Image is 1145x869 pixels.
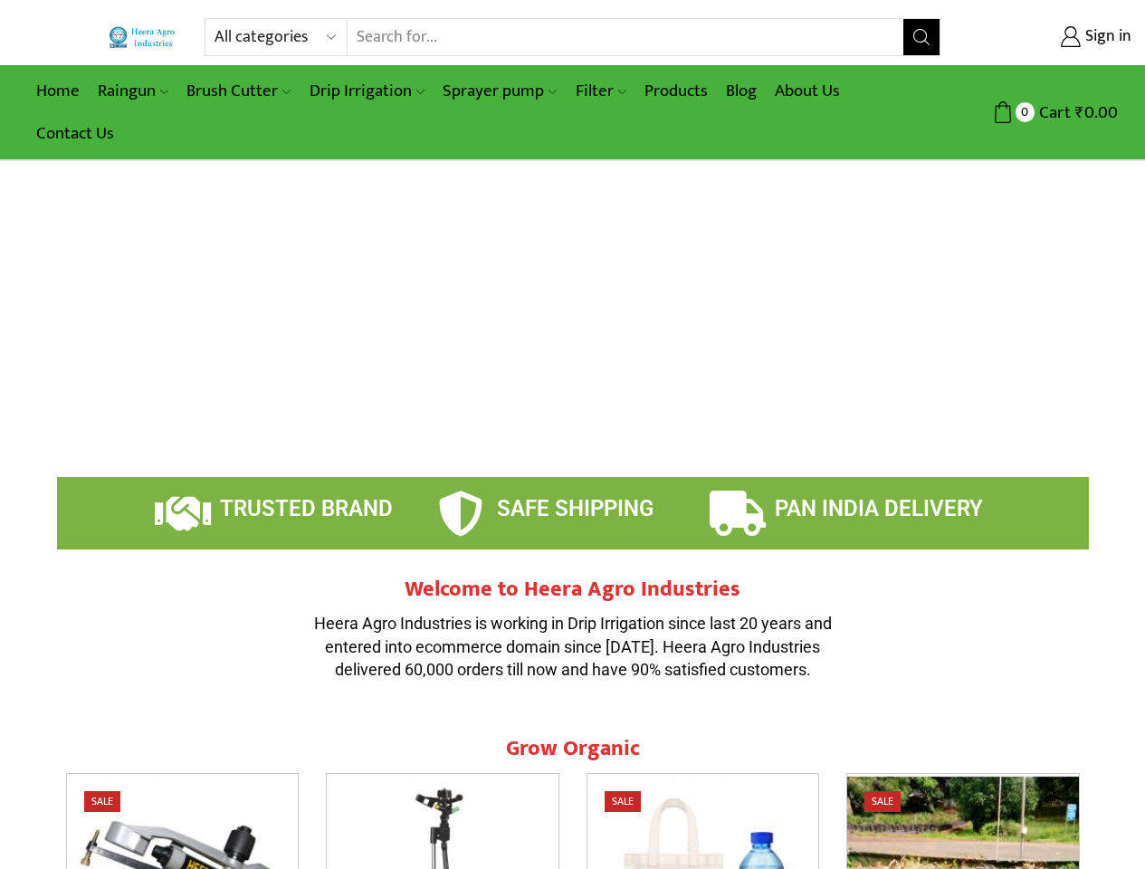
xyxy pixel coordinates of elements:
[348,19,903,55] input: Search for...
[717,70,766,112] a: Blog
[301,612,844,682] p: Heera Agro Industries is working in Drip Irrigation since last 20 years and entered into ecommerc...
[89,70,177,112] a: Raingun
[775,496,983,521] span: PAN INDIA DELIVERY
[766,70,849,112] a: About Us
[1016,102,1035,121] span: 0
[27,112,123,155] a: Contact Us
[1035,100,1071,125] span: Cart
[220,496,393,521] span: TRUSTED BRAND
[497,496,654,521] span: SAFE SHIPPING
[84,791,120,812] span: Sale
[959,96,1118,129] a: 0 Cart ₹0.00
[27,70,89,112] a: Home
[301,70,434,112] a: Drip Irrigation
[1075,99,1118,127] bdi: 0.00
[605,791,641,812] span: Sale
[301,577,844,603] h2: Welcome to Heera Agro Industries
[903,19,940,55] button: Search button
[567,70,635,112] a: Filter
[635,70,717,112] a: Products
[1081,25,1131,49] span: Sign in
[1075,99,1084,127] span: ₹
[177,70,300,112] a: Brush Cutter
[434,70,566,112] a: Sprayer pump
[864,791,901,812] span: Sale
[968,21,1131,53] a: Sign in
[506,731,640,767] span: Grow Organic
